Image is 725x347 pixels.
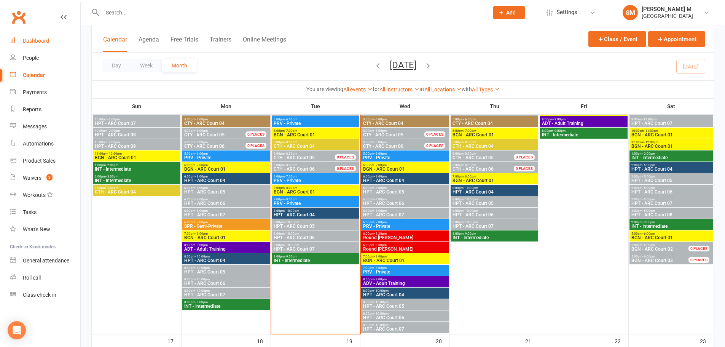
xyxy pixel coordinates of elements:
[642,209,655,213] span: - 5:00pm
[472,86,500,93] a: All Types
[631,175,711,178] span: 2:00pm
[285,209,299,213] span: - 10:00pm
[94,152,179,155] span: 11:00am
[94,190,179,194] span: CTH - ARC Court 04
[363,247,447,251] span: Round [PERSON_NAME]
[453,155,494,160] span: CTH - ARC Court 05
[631,243,698,247] span: 5:00pm
[363,243,447,247] span: 6:00pm
[374,129,387,133] span: - 6:00pm
[631,163,711,167] span: 2:00pm
[464,141,476,144] span: - 8:00pm
[631,155,711,160] span: INT - Intermediate
[195,198,208,201] span: - 8:00pm
[273,258,358,263] span: INT - Intermediate
[195,243,208,247] span: - 9:00pm
[452,141,537,144] span: 6:00pm
[373,86,379,92] strong: for
[10,118,80,135] a: Messages
[184,221,268,224] span: 6:00pm
[184,266,268,270] span: 8:00pm
[452,209,537,213] span: 8:00pm
[363,186,447,190] span: 6:00pm
[273,144,358,149] span: CTH - ARC Court 04
[642,6,693,13] div: [PERSON_NAME] M
[195,209,208,213] span: - 8:00pm
[542,121,626,126] span: ADT - Adult Training
[648,31,705,47] button: Appointment
[542,129,626,133] span: 8:00pm
[642,221,655,224] span: - 3:00pm
[374,209,387,213] span: - 8:00pm
[363,144,403,149] span: CTY - ARC Court 06
[556,4,577,21] span: Settings
[631,221,711,224] span: 2:00pm
[374,266,387,270] span: - 8:00pm
[363,235,447,240] span: Round [PERSON_NAME]
[184,198,268,201] span: 6:00pm
[644,129,658,133] span: - 11:00am
[464,198,478,201] span: - 10:00pm
[514,154,535,160] div: 0 PLACES
[10,204,80,221] a: Tasks
[285,152,297,155] span: - 8:00pm
[23,89,47,95] div: Payments
[195,278,210,281] span: - 10:00pm
[631,201,711,206] span: HPT - ARC Court 07
[363,213,447,217] span: HPT - ARC Court 07
[631,141,711,144] span: 11:00am
[374,152,387,155] span: - 6:00pm
[363,152,447,155] span: 5:00pm
[285,129,297,133] span: - 7:00pm
[184,144,225,149] span: CTY - ARC Court 06
[106,175,118,178] span: - 3:00pm
[184,163,268,167] span: 6:00pm
[688,246,709,251] div: 0 PLACES
[452,118,537,121] span: 5:00pm
[273,209,358,213] span: 8:00pm
[94,118,179,121] span: 10:00am
[184,175,268,178] span: 6:00pm
[493,6,525,19] button: Add
[452,178,537,183] span: BGN - ARC Court 01
[335,166,356,171] div: 0 PLACES
[642,152,655,155] span: - 2:00pm
[285,243,299,247] span: - 10:00pm
[184,186,268,190] span: 6:00pm
[195,232,208,235] span: - 8:00pm
[514,166,535,171] div: 0 PLACES
[642,163,655,167] span: - 5:00pm
[195,175,208,178] span: - 8:00pm
[631,121,711,126] span: HPT - ARC Court 07
[452,129,537,133] span: 6:00pm
[374,118,387,121] span: - 6:00pm
[10,84,80,101] a: Payments
[462,86,472,92] strong: with
[450,98,539,114] th: Thu
[184,178,268,183] span: HPT - ARC Court 04
[631,213,711,217] span: HPT - ARC Court 08
[23,226,50,232] div: What's New
[360,98,450,114] th: Wed
[363,224,447,229] span: PRV - Private
[631,129,711,133] span: 10:00am
[285,118,297,121] span: - 6:00pm
[100,7,483,18] input: Search...
[274,166,315,172] span: CTH - ARC Court 06
[94,141,179,144] span: 10:00am
[285,175,297,178] span: - 7:00pm
[23,175,41,181] div: Waivers
[273,201,358,206] span: PRV - Private
[542,118,626,121] span: 8:00pm
[273,232,358,235] span: 8:00pm
[631,255,698,258] span: 5:00pm
[10,135,80,152] a: Automations
[631,144,711,149] span: BGN - ARC Court 01
[94,175,179,178] span: 2:00pm
[23,292,56,298] div: Class check-in
[184,190,268,194] span: HPT - ARC Court 05
[184,121,268,126] span: CTY - ARC Court 04
[10,221,80,238] a: What's New
[184,235,268,240] span: BGN - ARC Court 01
[588,31,646,47] button: Class / Event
